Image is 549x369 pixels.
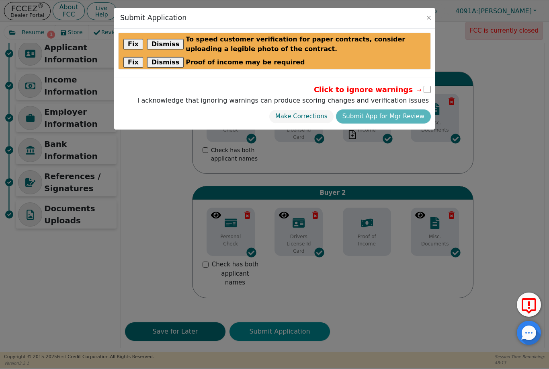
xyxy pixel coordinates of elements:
span: Click to ignore warnings [314,84,423,95]
button: Dismiss [147,39,184,49]
span: To speed customer verification for paper contracts, consider uploading a legible photo of the con... [186,35,426,54]
span: Proof of income may be required [186,58,305,67]
button: Make Corrections [269,109,334,124]
button: Fix [123,39,143,49]
label: I acknowledge that ignoring warnings can produce scoring changes and verification issues [135,96,431,105]
h3: Submit Application [120,14,186,22]
button: Report Error to FCC [517,293,541,317]
button: Fix [123,57,143,68]
button: Close [425,14,433,22]
button: Dismiss [147,57,184,68]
